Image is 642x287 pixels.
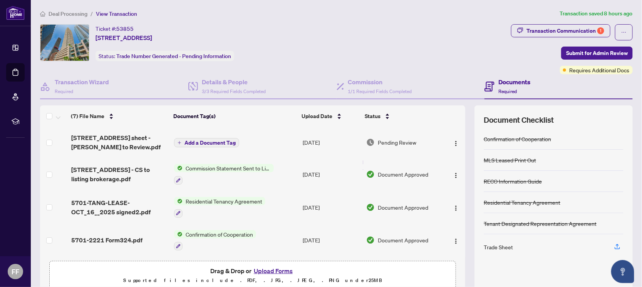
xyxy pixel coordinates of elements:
button: Submit for Admin Review [561,47,633,60]
span: Commission Statement Sent to Listing Brokerage [183,164,274,172]
span: Document Approved [378,203,428,212]
div: Status: [96,51,234,61]
span: home [40,11,45,17]
div: MLS Leased Print Out [484,156,536,164]
span: Add a Document Tag [184,140,236,145]
span: Required [498,88,517,94]
button: Open asap [611,260,634,283]
div: Residential Tenancy Agreement [484,198,560,207]
span: Trade Number Generated - Pending Information [116,53,231,60]
td: [DATE] [300,224,363,257]
span: 3/3 Required Fields Completed [202,88,266,94]
span: 1/1 Required Fields Completed [348,88,412,94]
span: FF [12,266,19,277]
span: Confirmation of Cooperation [183,230,256,239]
span: plus [178,141,181,145]
div: 1 [597,27,604,34]
li: / [91,9,93,18]
span: ellipsis [621,30,627,35]
span: Drag & Drop or [210,266,295,276]
span: 53855 [116,25,134,32]
th: (7) File Name [68,105,170,127]
button: Status IconConfirmation of Cooperation [174,230,256,251]
span: [STREET_ADDRESS] [96,33,152,42]
button: Logo [450,201,462,214]
img: logo [6,6,25,20]
td: [DATE] [300,191,363,224]
button: Status IconCommission Statement Sent to Listing Brokerage [174,164,274,185]
span: Pending Review [378,138,416,147]
img: Document Status [366,236,375,244]
img: Document Status [366,203,375,212]
div: Ticket #: [96,24,134,33]
h4: Commission [348,77,412,87]
td: [DATE] [300,158,363,191]
span: Document Approved [378,170,428,179]
span: 5701-2221 Form324.pdf [71,235,142,245]
img: Status Icon [174,197,183,205]
button: Logo [450,136,462,149]
article: Transaction saved 8 hours ago [560,9,633,18]
div: Confirmation of Cooperation [484,135,551,143]
button: Logo [450,234,462,246]
img: Document Status [366,170,375,179]
th: Document Tag(s) [170,105,298,127]
img: Status Icon [174,230,183,239]
img: Logo [453,238,459,244]
h4: Details & People [202,77,266,87]
img: IMG-C12330901_1.jpg [40,25,89,61]
th: Upload Date [298,105,362,127]
div: Trade Sheet [484,243,513,251]
span: [STREET_ADDRESS] sheet - [PERSON_NAME] to Review.pdf [71,133,168,152]
span: 5701-TANG-LEASE-OCT_16__2025 signed2.pdf [71,198,168,217]
img: Logo [453,140,459,147]
span: Required [55,88,73,94]
button: Logo [450,168,462,180]
span: (7) File Name [71,112,104,120]
h4: Transaction Wizard [55,77,109,87]
button: Status IconResidential Tenancy Agreement [174,197,265,218]
img: Logo [453,205,459,211]
th: Status [362,105,441,127]
img: Logo [453,172,459,179]
img: Document Status [366,138,375,147]
span: Status [365,112,381,120]
h4: Documents [498,77,530,87]
div: RECO Information Guide [484,177,542,185]
button: Transaction Communication1 [511,24,610,37]
div: Tenant Designated Representation Agreement [484,219,597,228]
td: [DATE] [300,127,363,158]
div: Transaction Communication [526,25,604,37]
span: Submit for Admin Review [566,47,628,59]
span: Residential Tenancy Agreement [183,197,265,205]
span: Upload Date [302,112,332,120]
img: Status Icon [174,164,183,172]
span: Requires Additional Docs [569,66,630,74]
button: Add a Document Tag [174,138,239,147]
span: Deal Processing [49,10,87,17]
span: Document Approved [378,236,428,244]
span: View Transaction [96,10,137,17]
span: Document Checklist [484,115,554,125]
span: [STREET_ADDRESS] - CS to listing brokerage.pdf [71,165,168,184]
button: Upload Forms [251,266,295,276]
p: Supported files include .PDF, .JPG, .JPEG, .PNG under 25 MB [54,276,451,285]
